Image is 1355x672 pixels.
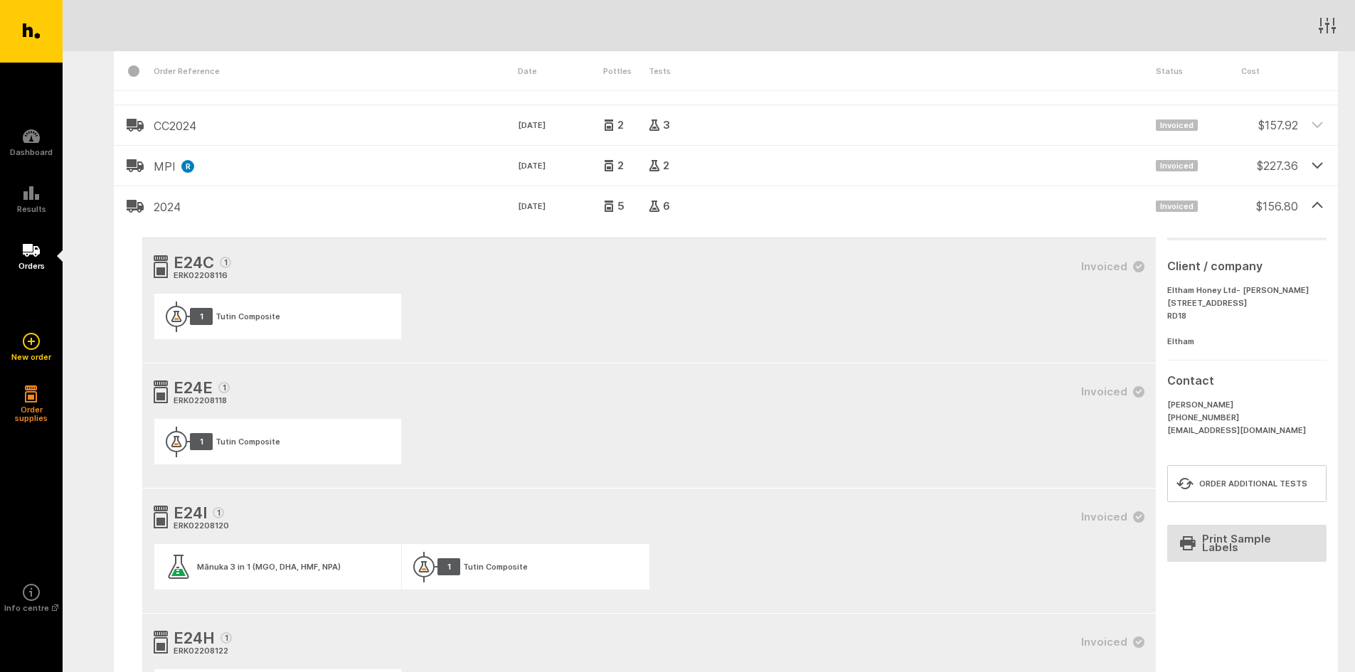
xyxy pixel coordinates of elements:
h2: CC2024 [154,119,518,132]
span: E24C [174,251,214,277]
div: Tests [649,51,1156,90]
header: MPIR[DATE]22Invoiced$227.36 [114,146,1338,186]
h5: Info centre [4,604,58,612]
time: [DATE] [518,119,603,132]
span: 2 [660,161,669,170]
div: ERK02208116 [174,270,231,282]
button: Order additional tests [1167,465,1327,502]
div: Date [518,51,603,90]
span: Invoiced [1081,386,1144,398]
h5: New order [11,353,51,361]
span: Invoiced [1081,261,1144,272]
h3: Client / company [1167,257,1321,274]
h5: Results [17,205,46,213]
span: E24H [174,626,215,652]
span: Invoiced [1156,201,1198,212]
span: Invoiced [1156,119,1198,131]
time: [DATE] [518,201,603,213]
div: Tutin Composite [216,437,280,446]
h5: Dashboard [10,148,53,156]
span: E24E [174,376,213,402]
a: Print Sample Labels [1167,525,1327,562]
span: 1 [220,257,231,268]
span: Invoiced [1081,636,1144,648]
h2: 2024 [154,201,518,213]
span: 2 [615,161,624,170]
div: Tutin Composite [216,312,280,321]
header: 2024[DATE]56Invoiced$156.80 [114,186,1338,226]
h2: MPI [154,160,518,173]
div: Pottles [603,51,649,90]
h3: Contact [1167,372,1321,389]
h5: Order supplies [10,405,53,422]
div: $ 227.36 [1241,146,1298,174]
span: 6 [660,202,670,210]
div: Status [1156,51,1241,90]
div: 1 [437,558,460,575]
address: Eltham Honey Ltd- [PERSON_NAME] [STREET_ADDRESS] RD18 Eltham [1167,280,1321,348]
span: 2 [615,121,624,129]
div: 1 [190,433,213,450]
div: Mānuka 3 in 1 (MGO, DHA, HMF, NPA) [197,562,341,571]
h2: M408 [154,79,518,92]
div: Tutin Composite [463,562,528,571]
div: ERK02208122 [174,645,232,658]
time: [DATE] [518,160,603,173]
div: Order Reference [154,51,518,90]
span: 1 [218,382,230,393]
header: CC2024[DATE]23Invoiced$157.92 [114,105,1338,145]
div: Cost [1241,51,1298,90]
span: 1 [213,507,224,518]
span: Invoiced [1156,160,1198,171]
span: 1 [220,632,232,644]
div: [PERSON_NAME] [PHONE_NUMBER] [EMAIL_ADDRESS][DOMAIN_NAME] [1167,395,1321,437]
span: Invoiced [1081,511,1144,523]
span: 5 [615,202,625,210]
span: E24I [174,501,207,527]
div: $ 156.80 [1241,186,1298,215]
div: ERK02208118 [174,395,230,407]
div: 1 [190,308,213,325]
h5: Orders [18,262,45,270]
div: R [181,160,194,173]
div: ERK02208120 [174,520,229,533]
span: 3 [660,121,670,129]
div: $ 157.92 [1241,105,1298,134]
